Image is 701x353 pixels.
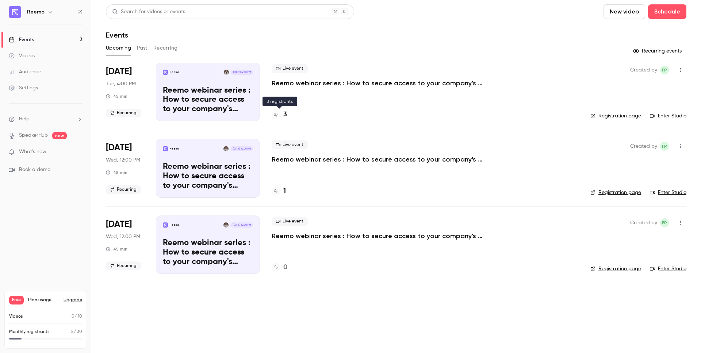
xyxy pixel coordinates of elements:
[630,66,657,74] span: Created by
[630,218,657,227] span: Created by
[223,146,229,151] img: Alexandre Henneuse
[112,8,185,16] div: Search for videos or events
[153,42,178,54] button: Recurring
[19,148,46,156] span: What's new
[163,162,253,190] p: Reemo webinar series : How to secure access to your company's resources?
[231,70,253,75] span: [DATE] 4:00 PM
[74,149,83,155] iframe: Noticeable Trigger
[106,142,132,154] span: [DATE]
[660,218,669,227] span: Florent Paret
[9,115,83,123] li: help-dropdown-opener
[71,329,82,335] p: / 30
[9,329,50,335] p: Monthly registrants
[660,142,669,151] span: Florent Paret
[283,110,287,120] h4: 3
[163,146,168,151] img: Reemo webinar series : How to secure access to your company's resources?
[272,217,308,226] span: Live event
[106,31,128,39] h1: Events
[137,42,148,54] button: Past
[283,263,287,272] h4: 0
[9,296,24,304] span: Free
[106,233,140,240] span: Wed, 12:00 PM
[272,140,308,149] span: Live event
[650,265,686,272] a: Enter Studio
[230,222,253,228] span: [DATE] 12:00 PM
[272,155,491,164] a: Reemo webinar series : How to secure access to your company's resources?
[106,170,127,175] div: 45 min
[662,142,667,151] span: FP
[163,86,253,114] p: Reemo webinar series : How to secure access to your company's resources?
[106,42,131,54] button: Upcoming
[9,84,38,92] div: Settings
[156,216,260,274] a: Reemo webinar series : How to secure access to your company's resources?ReemoAlexandre Henneuse[D...
[156,63,260,121] a: Reemo webinar series : How to secure access to your company's resources?ReemoAlexandre Henneuse[D...
[72,313,82,320] p: / 10
[590,112,641,120] a: Registration page
[106,80,136,88] span: Tue, 4:00 PM
[19,132,48,139] a: SpeakerHub
[170,70,179,74] p: Reemo
[106,246,127,252] div: 45 min
[590,265,641,272] a: Registration page
[630,142,657,151] span: Created by
[9,52,35,59] div: Videos
[604,4,645,19] button: New video
[71,330,74,334] span: 5
[106,218,132,230] span: [DATE]
[9,36,34,43] div: Events
[283,186,286,196] h4: 1
[630,45,686,57] button: Recurring events
[28,297,59,303] span: Plan usage
[650,112,686,120] a: Enter Studio
[650,189,686,196] a: Enter Studio
[106,139,144,197] div: Nov 5 Wed, 12:00 PM (Europe/Paris)
[9,6,21,18] img: Reemo
[106,63,144,121] div: Oct 7 Tue, 4:00 PM (Europe/Paris)
[72,314,74,319] span: 0
[52,132,67,139] span: new
[19,166,50,174] span: Book a demo
[156,139,260,197] a: Reemo webinar series : How to secure access to your company's resources?ReemoAlexandre Henneuse[D...
[106,185,141,194] span: Recurring
[163,238,253,267] p: Reemo webinar series : How to secure access to your company's resources?
[224,70,229,75] img: Alexandre Henneuse
[27,8,45,16] h6: Reemo
[272,110,287,120] a: 3
[272,232,491,240] a: Reemo webinar series : How to secure access to your company's resources?
[9,313,23,320] p: Videos
[223,222,229,228] img: Alexandre Henneuse
[272,79,491,88] a: Reemo webinar series : How to secure access to your company's resources?
[170,223,179,227] p: Reemo
[9,68,41,75] div: Audience
[272,64,308,73] span: Live event
[660,66,669,74] span: Florent Paret
[590,189,641,196] a: Registration page
[272,186,286,196] a: 1
[662,66,667,74] span: FP
[648,4,686,19] button: Schedule
[106,93,127,99] div: 45 min
[106,156,140,164] span: Wed, 12:00 PM
[106,216,144,274] div: Dec 3 Wed, 12:00 PM (Europe/Paris)
[106,109,141,117] span: Recurring
[163,222,168,228] img: Reemo webinar series : How to secure access to your company's resources?
[106,261,141,270] span: Recurring
[272,263,287,272] a: 0
[170,147,179,151] p: Reemo
[19,115,30,123] span: Help
[106,66,132,77] span: [DATE]
[163,70,168,75] img: Reemo webinar series : How to secure access to your company's resources?
[64,297,82,303] button: Upgrade
[662,218,667,227] span: FP
[230,146,253,151] span: [DATE] 12:00 PM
